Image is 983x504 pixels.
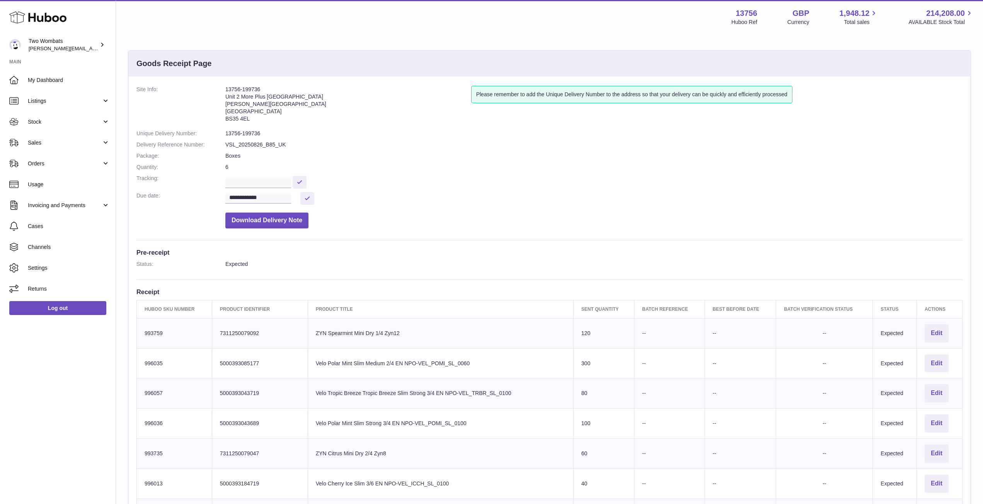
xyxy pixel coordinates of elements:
[137,318,212,348] td: 993759
[573,378,634,409] td: 80
[225,141,963,148] dd: VSL_20250826_B85_UK
[705,439,776,469] td: --
[212,378,308,409] td: 5000393043719
[925,324,949,342] button: Edit
[28,118,102,126] span: Stock
[308,409,573,439] td: Velo Polar Mint Slim Strong 3/4 EN NPO-VEL_POMI_SL_0100
[225,163,963,171] dd: 6
[136,130,225,137] dt: Unique Delivery Number:
[29,45,196,51] span: [PERSON_NAME][EMAIL_ADDRESS][PERSON_NAME][DOMAIN_NAME]
[212,468,308,499] td: 5000393184719
[787,19,809,26] div: Currency
[9,39,21,51] img: philip.carroll@twowombats.com
[225,213,308,228] button: Download Delivery Note
[736,8,757,19] strong: 13756
[925,444,949,463] button: Edit
[137,439,212,469] td: 993735
[137,348,212,378] td: 996035
[840,8,870,19] span: 1,948.12
[137,378,212,409] td: 996057
[308,468,573,499] td: Velo Cherry Ice Slim 3/6 EN NPO-VEL_ICCH_SL_0100
[784,450,865,457] div: --
[28,202,102,209] span: Invoicing and Payments
[573,300,634,318] th: Sent Quantity
[873,409,917,439] td: Expected
[136,58,212,69] h3: Goods Receipt Page
[873,348,917,378] td: Expected
[225,86,471,126] address: 13756-199736 Unit 2 More Plus [GEOGRAPHIC_DATA] [PERSON_NAME][GEOGRAPHIC_DATA] [GEOGRAPHIC_DATA] ...
[29,37,98,52] div: Two Wombats
[784,360,865,367] div: --
[784,330,865,337] div: --
[308,348,573,378] td: Velo Polar Mint Slim Medium 2/4 EN NPO-VEL_POMI_SL_0060
[225,152,963,160] dd: Boxes
[573,318,634,348] td: 120
[28,97,102,105] span: Listings
[308,439,573,469] td: ZYN Citrus Mini Dry 2/4 Zyn8
[136,141,225,148] dt: Delivery Reference Number:
[634,318,705,348] td: --
[705,409,776,439] td: --
[136,248,963,257] h3: Pre-receipt
[308,378,573,409] td: Velo Tropic Breeze Tropic Breeze Slim Strong 3/4 EN NPO-VEL_TRBR_SL_0100
[573,348,634,378] td: 300
[212,348,308,378] td: 5000393085177
[784,480,865,487] div: --
[784,390,865,397] div: --
[136,152,225,160] dt: Package:
[873,439,917,469] td: Expected
[137,300,212,318] th: Huboo SKU Number
[731,19,757,26] div: Huboo Ref
[634,378,705,409] td: --
[9,301,106,315] a: Log out
[926,8,965,19] span: 214,208.00
[873,300,917,318] th: Status
[28,139,102,146] span: Sales
[136,192,225,205] dt: Due date:
[573,439,634,469] td: 60
[136,86,225,126] dt: Site Info:
[28,181,110,188] span: Usage
[925,475,949,493] button: Edit
[776,300,873,318] th: Batch Verification Status
[873,318,917,348] td: Expected
[212,439,308,469] td: 7311250079047
[705,378,776,409] td: --
[212,318,308,348] td: 7311250079092
[137,409,212,439] td: 996036
[28,285,110,293] span: Returns
[634,439,705,469] td: --
[925,384,949,402] button: Edit
[28,160,102,167] span: Orders
[908,8,974,26] a: 214,208.00 AVAILABLE Stock Total
[28,223,110,230] span: Cases
[212,300,308,318] th: Product Identifier
[136,288,963,296] h3: Receipt
[573,409,634,439] td: 100
[308,300,573,318] th: Product title
[873,378,917,409] td: Expected
[705,348,776,378] td: --
[784,420,865,427] div: --
[873,468,917,499] td: Expected
[917,300,962,318] th: Actions
[136,163,225,171] dt: Quantity:
[634,300,705,318] th: Batch Reference
[925,414,949,432] button: Edit
[28,243,110,251] span: Channels
[705,300,776,318] th: Best Before Date
[28,264,110,272] span: Settings
[137,468,212,499] td: 996013
[471,86,792,103] div: Please remember to add the Unique Delivery Number to the address so that your delivery can be qui...
[225,261,963,268] dd: Expected
[573,468,634,499] td: 40
[705,468,776,499] td: --
[634,409,705,439] td: --
[136,175,225,188] dt: Tracking:
[908,19,974,26] span: AVAILABLE Stock Total
[28,77,110,84] span: My Dashboard
[925,354,949,373] button: Edit
[792,8,809,19] strong: GBP
[705,318,776,348] td: --
[225,130,963,137] dd: 13756-199736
